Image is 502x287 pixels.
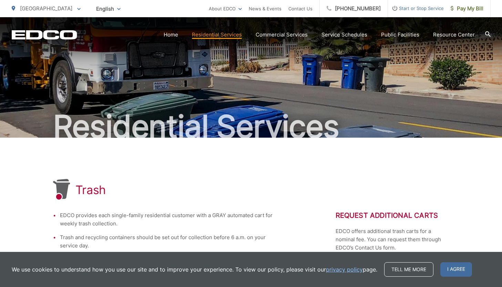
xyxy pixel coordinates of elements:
h1: Trash [75,183,106,197]
span: Pay My Bill [451,4,483,13]
a: privacy policy [326,265,363,274]
li: EDCO provides each single-family residential customer with a GRAY automated cart for weekly trash... [60,211,280,228]
span: [GEOGRAPHIC_DATA] [20,5,72,12]
a: About EDCO [209,4,242,13]
a: Home [164,31,178,39]
a: Resource Center [433,31,475,39]
a: Contact Us [288,4,313,13]
a: News & Events [249,4,281,13]
p: EDCO offers additional trash carts for a nominal fee. You can request them through EDCO’s Contact... [336,227,449,252]
a: EDCD logo. Return to the homepage. [12,30,77,40]
h2: Request Additional Carts [336,211,449,220]
p: We use cookies to understand how you use our site and to improve your experience. To view our pol... [12,265,377,274]
a: Residential Services [192,31,242,39]
li: Trash and recycling containers should be set out for collection before 6 a.m. on your service day. [60,233,280,250]
a: Commercial Services [256,31,308,39]
a: Public Facilities [381,31,419,39]
h2: Residential Services [12,109,491,144]
a: Service Schedules [321,31,367,39]
span: I agree [440,262,472,277]
a: Tell me more [384,262,433,277]
span: English [91,3,126,15]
